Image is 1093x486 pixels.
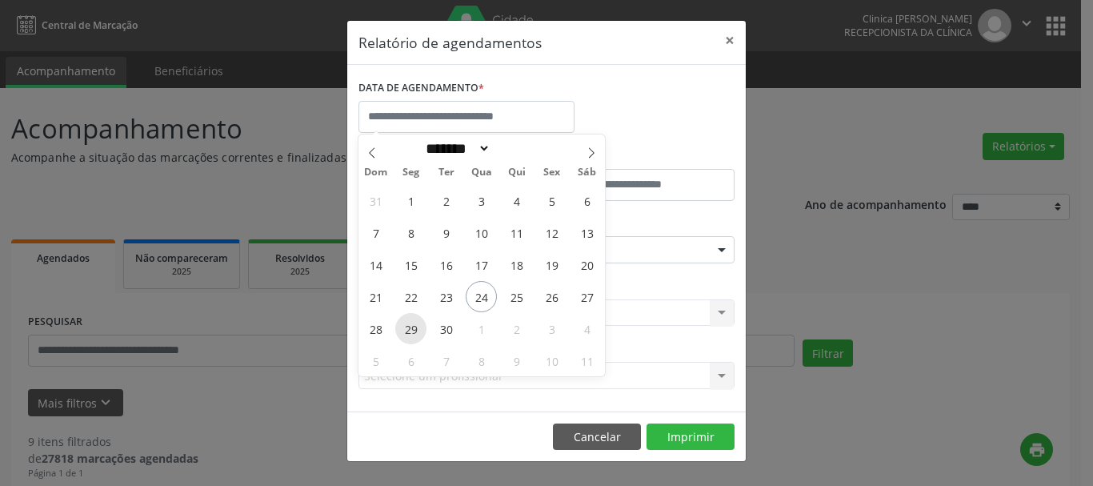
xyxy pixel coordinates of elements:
span: Setembro 4, 2025 [501,185,532,216]
span: Setembro 11, 2025 [501,217,532,248]
span: Setembro 7, 2025 [360,217,391,248]
span: Setembro 28, 2025 [360,313,391,344]
span: Outubro 5, 2025 [360,345,391,376]
span: Setembro 25, 2025 [501,281,532,312]
span: Setembro 17, 2025 [466,249,497,280]
span: Outubro 8, 2025 [466,345,497,376]
span: Setembro 13, 2025 [571,217,603,248]
span: Setembro 18, 2025 [501,249,532,280]
h5: Relatório de agendamentos [358,32,542,53]
label: ATÉ [551,144,735,169]
span: Outubro 10, 2025 [536,345,567,376]
span: Sex [534,167,570,178]
label: DATA DE AGENDAMENTO [358,76,484,101]
span: Setembro 15, 2025 [395,249,426,280]
span: Setembro 24, 2025 [466,281,497,312]
span: Setembro 30, 2025 [430,313,462,344]
span: Setembro 22, 2025 [395,281,426,312]
span: Setembro 23, 2025 [430,281,462,312]
span: Setembro 6, 2025 [571,185,603,216]
span: Setembro 5, 2025 [536,185,567,216]
button: Close [714,21,746,60]
span: Outubro 3, 2025 [536,313,567,344]
span: Setembro 26, 2025 [536,281,567,312]
span: Outubro 11, 2025 [571,345,603,376]
span: Setembro 10, 2025 [466,217,497,248]
span: Sáb [570,167,605,178]
span: Seg [394,167,429,178]
span: Setembro 1, 2025 [395,185,426,216]
span: Setembro 16, 2025 [430,249,462,280]
span: Setembro 9, 2025 [430,217,462,248]
span: Setembro 12, 2025 [536,217,567,248]
span: Setembro 2, 2025 [430,185,462,216]
select: Month [420,140,490,157]
input: Year [490,140,543,157]
span: Outubro 7, 2025 [430,345,462,376]
button: Cancelar [553,424,641,451]
span: Setembro 29, 2025 [395,313,426,344]
span: Setembro 14, 2025 [360,249,391,280]
span: Setembro 21, 2025 [360,281,391,312]
span: Agosto 31, 2025 [360,185,391,216]
span: Outubro 9, 2025 [501,345,532,376]
span: Qui [499,167,534,178]
span: Setembro 20, 2025 [571,249,603,280]
span: Ter [429,167,464,178]
span: Setembro 19, 2025 [536,249,567,280]
button: Imprimir [647,424,735,451]
span: Qua [464,167,499,178]
span: Outubro 4, 2025 [571,313,603,344]
span: Outubro 2, 2025 [501,313,532,344]
span: Setembro 27, 2025 [571,281,603,312]
span: Setembro 8, 2025 [395,217,426,248]
span: Outubro 6, 2025 [395,345,426,376]
span: Outubro 1, 2025 [466,313,497,344]
span: Dom [358,167,394,178]
span: Setembro 3, 2025 [466,185,497,216]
